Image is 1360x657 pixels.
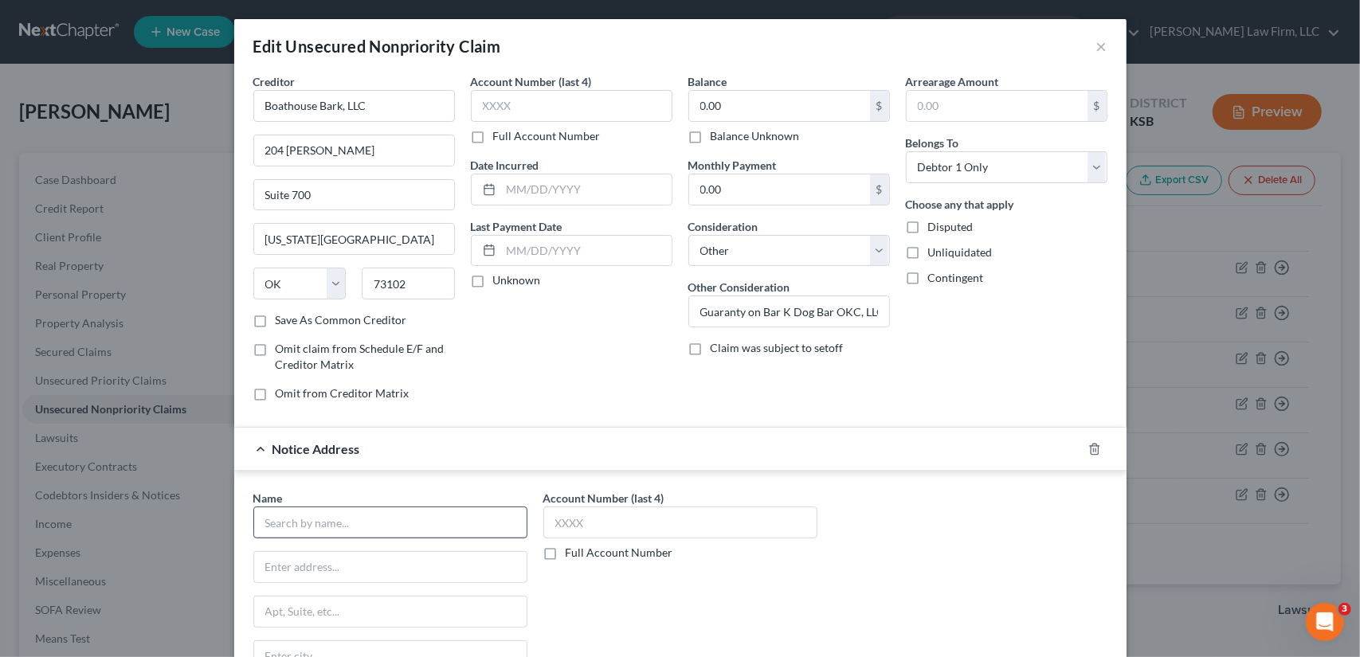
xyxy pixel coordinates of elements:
[276,312,407,328] label: Save As Common Creditor
[689,91,870,121] input: 0.00
[493,128,601,144] label: Full Account Number
[566,545,673,561] label: Full Account Number
[32,140,287,167] p: How can we help?
[132,537,187,548] span: Messages
[231,25,263,57] img: Profile image for Lindsey
[1096,37,1107,56] button: ×
[33,225,65,256] img: Profile image for Emma
[254,596,527,627] input: Apt, Suite, etc...
[471,218,562,235] label: Last Payment Date
[106,497,212,561] button: Messages
[253,90,455,122] input: Search creditor by name...
[501,236,672,266] input: MM/DD/YYYY
[362,268,455,299] input: Enter zip...
[17,211,302,270] div: Profile image for EmmaGreat to hear![PERSON_NAME]•[DATE]
[870,174,889,205] div: $
[33,445,267,462] div: Attorney's Disclosure of Compensation
[23,439,296,468] div: Attorney's Disclosure of Compensation
[906,136,959,150] span: Belongs To
[928,220,974,233] span: Disputed
[870,91,889,121] div: $
[688,218,758,235] label: Consideration
[33,475,267,491] div: Adding Income
[1338,603,1351,616] span: 3
[272,441,360,456] span: Notice Address
[906,73,999,90] label: Arrearage Amount
[33,399,267,432] div: Statement of Financial Affairs - Payments Made in the Last 90 days
[23,393,296,439] div: Statement of Financial Affairs - Payments Made in the Last 90 days
[16,279,303,339] div: Send us a messageWe typically reply in a few hours
[253,75,296,88] span: Creditor
[253,35,501,57] div: Edit Unsecured Nonpriority Claim
[170,25,202,57] img: Profile image for James
[689,296,889,327] input: Specify...
[711,128,800,144] label: Balance Unknown
[711,341,844,354] span: Claim was subject to setoff
[1306,603,1344,641] iframe: Intercom live chat
[906,196,1014,213] label: Choose any that apply
[253,537,278,548] span: Help
[253,491,283,505] span: Name
[471,90,672,122] input: XXXX
[493,272,541,288] label: Unknown
[32,34,139,51] img: logo
[543,506,817,538] input: XXXX
[253,506,527,538] input: Search by name...
[928,271,984,284] span: Contingent
[16,187,303,271] div: Recent messageProfile image for EmmaGreat to hear![PERSON_NAME]•[DATE]
[471,157,539,174] label: Date Incurred
[254,180,454,210] input: Apt, Suite, etc...
[23,468,296,498] div: Adding Income
[33,309,266,326] div: We typically reply in a few hours
[23,354,296,386] button: Search for help
[276,386,410,400] span: Omit from Creditor Matrix
[688,279,790,295] label: Other Consideration
[688,157,777,174] label: Monthly Payment
[33,292,266,309] div: Send us a message
[33,362,129,379] span: Search for help
[35,537,71,548] span: Home
[201,25,233,57] img: Profile image for Emma
[71,241,163,257] div: [PERSON_NAME]
[928,245,993,259] span: Unliquidated
[276,342,445,371] span: Omit claim from Schedule E/F and Creditor Matrix
[33,201,286,217] div: Recent message
[689,174,870,205] input: 0.00
[274,25,303,54] div: Close
[501,174,672,205] input: MM/DD/YYYY
[471,73,592,90] label: Account Number (last 4)
[688,73,727,90] label: Balance
[907,91,1088,121] input: 0.00
[32,113,287,140] p: Hi there!
[254,135,454,166] input: Enter address...
[254,552,527,582] input: Enter address...
[1088,91,1107,121] div: $
[71,225,160,238] span: Great to hear!
[213,497,319,561] button: Help
[254,224,454,254] input: Enter city...
[543,490,664,506] label: Account Number (last 4)
[167,241,211,257] div: • [DATE]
